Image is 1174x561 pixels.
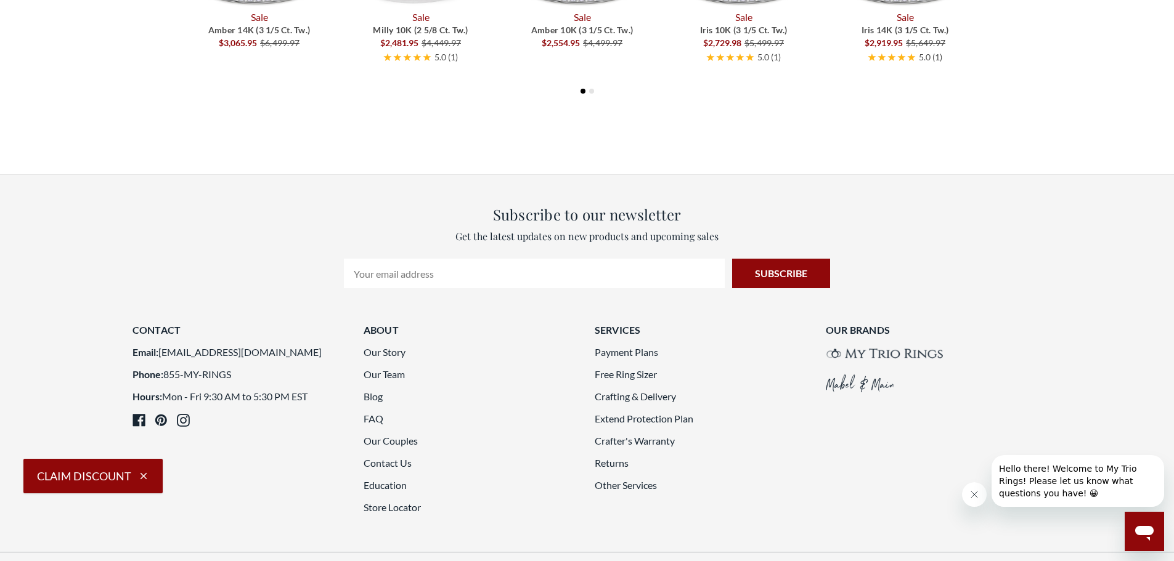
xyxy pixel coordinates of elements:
a: Other Services [595,479,657,491]
li: [EMAIL_ADDRESS][DOMAIN_NAME] [132,345,349,360]
h3: Subscribe to our newsletter [344,203,830,225]
li: 855-MY-RINGS [132,367,349,382]
a: Contact Us [364,457,412,469]
a: Our Couples [364,435,418,446]
p: Get the latest updates on new products and upcoming sales [344,229,830,244]
a: FAQ [364,413,383,424]
li: Mon - Fri 9:30 AM to 5:30 PM EST [132,389,349,404]
iframe: Message from company [992,455,1164,507]
a: Store Locator [364,501,421,513]
img: Mabel&Main brand logo [826,374,894,392]
h3: About [364,323,580,337]
button: Claim Discount [23,459,163,493]
iframe: Close message [962,482,987,507]
a: Our Story [364,346,406,358]
a: Crafting & Delivery [595,390,676,402]
a: Payment Plans [595,346,658,358]
iframe: Button to launch messaging window [1125,512,1164,551]
a: Our Team [364,368,405,380]
input: Your email address [344,259,725,288]
a: Extend Protection Plan [595,413,693,424]
a: Returns [595,457,629,469]
input: Subscribe [732,259,830,288]
h3: Services [595,323,811,337]
a: Education [364,479,407,491]
img: My Trio Rings brand logo [826,349,943,358]
a: Crafter's Warranty [595,435,675,446]
a: Blog [364,390,383,402]
h3: Contact [132,323,349,337]
strong: Email: [132,346,158,358]
a: Free Ring Sizer [595,368,657,380]
h3: Our Brands [826,323,1042,337]
strong: Hours: [132,390,162,402]
strong: Phone: [132,368,163,380]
